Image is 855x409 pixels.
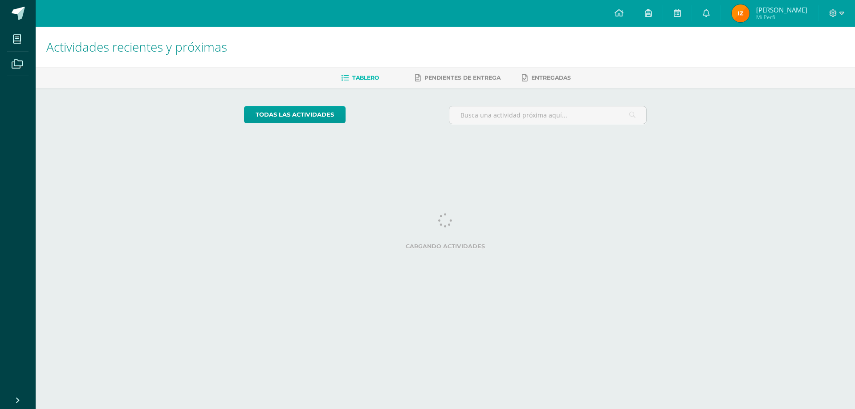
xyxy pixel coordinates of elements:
[415,71,501,85] a: Pendientes de entrega
[424,74,501,81] span: Pendientes de entrega
[449,106,647,124] input: Busca una actividad próxima aquí...
[732,4,749,22] img: 3dafd89dacaac098ab242b438340a659.png
[244,243,647,250] label: Cargando actividades
[756,13,807,21] span: Mi Perfil
[46,38,227,55] span: Actividades recientes y próximas
[756,5,807,14] span: [PERSON_NAME]
[531,74,571,81] span: Entregadas
[341,71,379,85] a: Tablero
[352,74,379,81] span: Tablero
[522,71,571,85] a: Entregadas
[244,106,346,123] a: todas las Actividades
